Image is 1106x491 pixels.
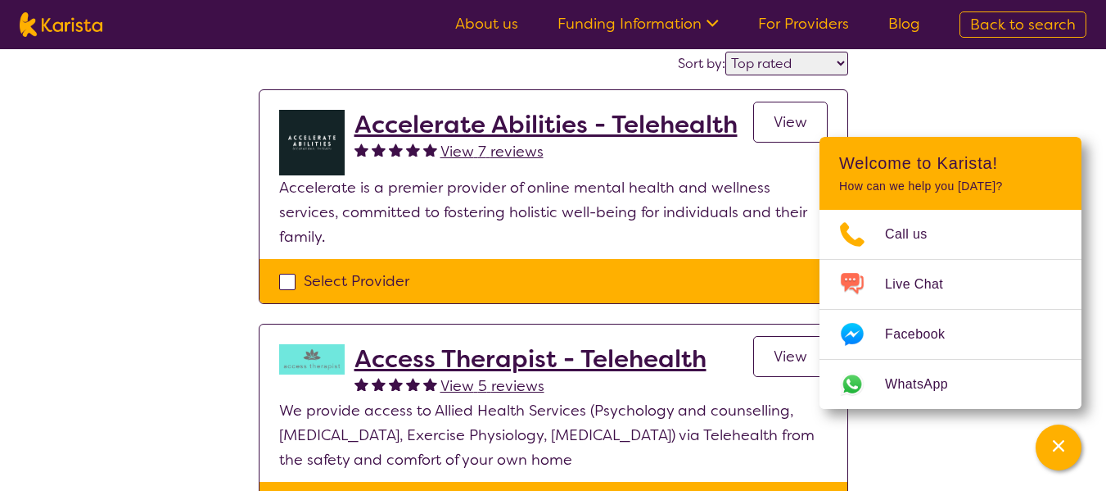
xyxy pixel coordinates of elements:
p: How can we help you [DATE]? [839,180,1062,193]
img: fullstar [372,143,386,157]
img: fullstar [423,143,437,157]
img: fullstar [389,377,403,391]
img: fullstar [423,377,437,391]
p: We provide access to Allied Health Services (Psychology and counselling, [MEDICAL_DATA], Exercise... [279,398,828,472]
img: byb1jkvtmcu0ftjdkjvo.png [279,110,345,175]
img: fullstar [389,143,403,157]
a: For Providers [758,14,849,34]
a: Accelerate Abilities - Telehealth [354,110,738,139]
img: fullstar [372,377,386,391]
img: fullstar [354,377,368,391]
span: Back to search [970,15,1076,34]
a: Blog [888,14,920,34]
span: Facebook [885,322,964,347]
a: View 7 reviews [440,139,544,164]
ul: Choose channel [819,210,1081,409]
span: View [774,347,807,366]
span: View 5 reviews [440,376,544,396]
img: fullstar [354,143,368,157]
img: fullstar [406,377,420,391]
label: Sort by: [678,55,725,72]
span: View 7 reviews [440,142,544,161]
a: View [753,102,828,143]
span: WhatsApp [885,372,968,397]
a: View [753,336,828,377]
a: Access Therapist - Telehealth [354,344,706,374]
span: Call us [885,222,947,247]
a: Funding Information [558,14,719,34]
a: Web link opens in a new tab. [819,360,1081,409]
img: Karista logo [20,12,102,37]
img: fullstar [406,143,420,157]
div: Channel Menu [819,137,1081,409]
img: hzy3j6chfzohyvwdpojv.png [279,344,345,375]
span: View [774,112,807,132]
p: Accelerate is a premier provider of online mental health and wellness services, committed to fost... [279,175,828,249]
button: Channel Menu [1036,425,1081,471]
h2: Welcome to Karista! [839,153,1062,173]
a: Back to search [959,11,1086,38]
span: Live Chat [885,272,963,297]
a: View 5 reviews [440,374,544,398]
a: About us [455,14,518,34]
